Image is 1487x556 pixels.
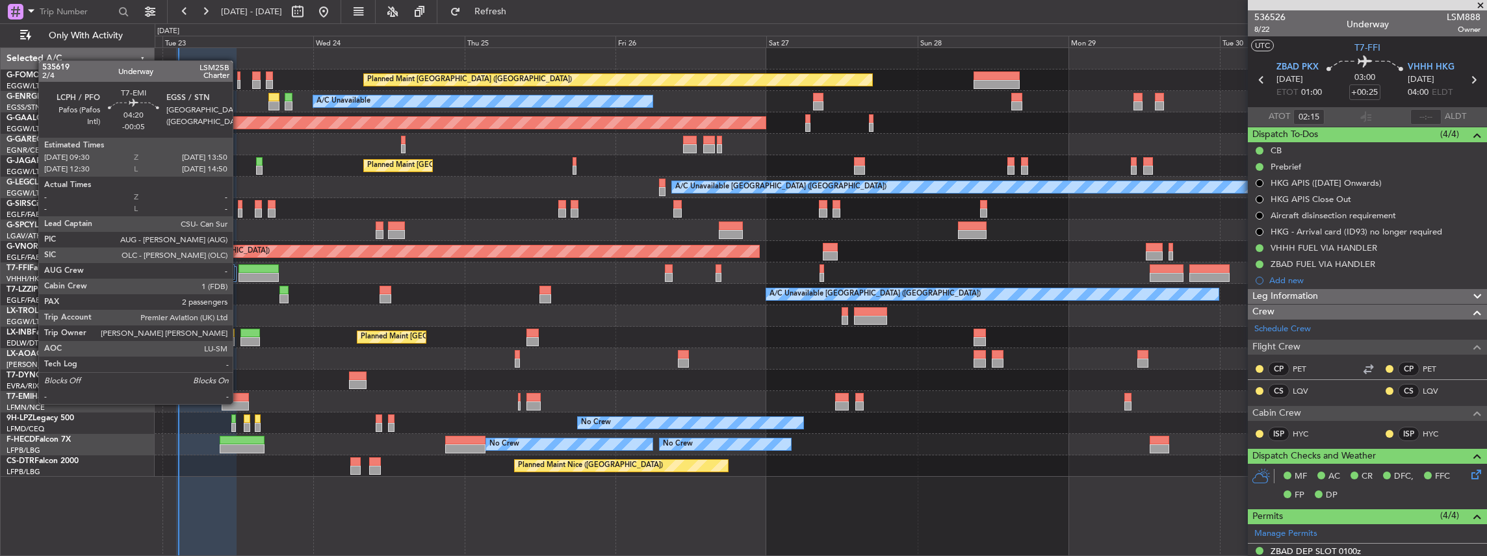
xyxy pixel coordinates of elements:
[1220,36,1371,47] div: Tue 30
[1269,110,1290,123] span: ATOT
[1271,259,1375,270] div: ZBAD FUEL VIA HANDLER
[6,436,35,444] span: F-HECD
[1326,489,1338,502] span: DP
[313,36,464,47] div: Wed 24
[1254,10,1286,24] span: 536526
[6,253,40,262] a: EGLF/FAB
[6,274,45,284] a: VHHH/HKG
[1410,109,1442,125] input: --:--
[162,36,313,47] div: Tue 23
[675,177,886,197] div: A/C Unavailable [GEOGRAPHIC_DATA] ([GEOGRAPHIC_DATA])
[1252,127,1318,142] span: Dispatch To-Dos
[6,210,40,220] a: EGLF/FAB
[1435,470,1450,483] span: FFC
[663,435,693,454] div: No Crew
[6,403,45,412] a: LFMN/NCE
[40,2,114,21] input: Trip Number
[1447,10,1481,24] span: LSM888
[1271,161,1301,172] div: Prebrief
[6,414,74,422] a: 9H-LPZLegacy 500
[6,372,36,379] span: T7-DYN
[1447,24,1481,35] span: Owner
[1252,509,1283,524] span: Permits
[6,179,34,186] span: G-LEGC
[6,81,45,91] a: EGGW/LTN
[1362,470,1373,483] span: CR
[1271,242,1377,253] div: VHHH FUEL VIA HANDLER
[6,350,99,358] a: LX-AOACitation Mustang
[1394,470,1414,483] span: DFC,
[6,414,32,422] span: 9H-LPZ
[14,25,141,46] button: Only With Activity
[1271,194,1351,205] div: HKG APIS Close Out
[1254,527,1317,540] a: Manage Permits
[1269,275,1481,286] div: Add new
[317,92,370,111] div: A/C Unavailable
[1268,384,1289,398] div: CS
[6,329,109,336] a: LX-INBFalcon 900EX EASy II
[1408,73,1434,86] span: [DATE]
[1252,289,1318,304] span: Leg Information
[6,350,36,358] span: LX-AOA
[6,296,40,305] a: EGLF/FAB
[465,36,615,47] div: Thu 25
[1252,340,1300,355] span: Flight Crew
[221,6,282,18] span: [DATE] - [DATE]
[6,372,92,379] a: T7-DYNChallenger 604
[6,436,71,444] a: F-HECDFalcon 7X
[6,457,34,465] span: CS-DTR
[6,381,39,391] a: EVRA/RIX
[518,456,663,475] div: Planned Maint Nice ([GEOGRAPHIC_DATA])
[6,424,44,434] a: LFMD/CEQ
[1398,427,1419,441] div: ISP
[6,329,32,336] span: LX-INB
[1293,109,1325,125] input: --:--
[6,71,84,79] a: G-FOMOGlobal 6000
[615,36,766,47] div: Fri 26
[1271,210,1396,221] div: Aircraft disinsection requirement
[6,114,114,122] a: G-GAALCessna Citation XLS+
[463,7,518,16] span: Refresh
[6,200,81,208] a: G-SIRSCitation Excel
[6,286,33,294] span: T7-LZZI
[769,284,981,304] div: A/C Unavailable [GEOGRAPHIC_DATA] ([GEOGRAPHIC_DATA])
[6,124,45,134] a: EGGW/LTN
[6,167,45,177] a: EGGW/LTN
[6,307,76,315] a: LX-TROLegacy 650
[1408,61,1455,74] span: VHHH HKG
[361,327,565,347] div: Planned Maint [GEOGRAPHIC_DATA] ([GEOGRAPHIC_DATA])
[1276,61,1319,74] span: ZBAD PKX
[6,93,81,101] a: G-ENRGPraetor 600
[1268,362,1289,376] div: CP
[1301,86,1322,99] span: 01:00
[1295,489,1304,502] span: FP
[1276,73,1303,86] span: [DATE]
[1271,226,1442,237] div: HKG - Arrival card (ID93) no longer required
[1252,449,1376,464] span: Dispatch Checks and Weather
[1252,406,1301,421] span: Cabin Crew
[581,413,611,433] div: No Crew
[6,145,45,155] a: EGNR/CEG
[1254,323,1311,336] a: Schedule Crew
[1293,428,1322,440] a: HYC
[1398,384,1419,398] div: CS
[1295,470,1307,483] span: MF
[34,31,137,40] span: Only With Activity
[1423,385,1452,397] a: LQV
[6,188,45,198] a: EGGW/LTN
[6,221,34,229] span: G-SPCY
[1440,127,1459,141] span: (4/4)
[6,200,31,208] span: G-SIRS
[367,70,572,90] div: Planned Maint [GEOGRAPHIC_DATA] ([GEOGRAPHIC_DATA])
[489,435,519,454] div: No Crew
[6,93,37,101] span: G-ENRG
[6,179,76,186] a: G-LEGCLegacy 600
[1423,428,1452,440] a: HYC
[6,286,77,294] a: T7-LZZIPraetor 600
[6,243,38,251] span: G-VNOR
[1251,40,1274,51] button: UTC
[65,242,270,261] div: Planned Maint [GEOGRAPHIC_DATA] ([GEOGRAPHIC_DATA])
[367,156,572,175] div: Planned Maint [GEOGRAPHIC_DATA] ([GEOGRAPHIC_DATA])
[6,360,83,370] a: [PERSON_NAME]/QSA
[220,270,227,275] img: arrow-gray.svg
